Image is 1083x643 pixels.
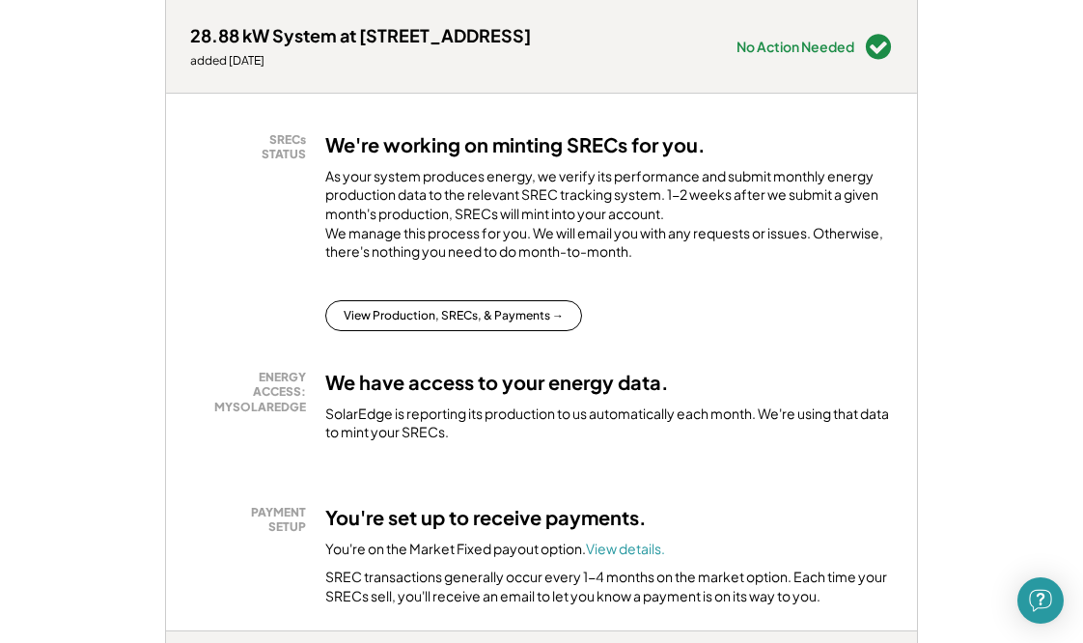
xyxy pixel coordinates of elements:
div: No Action Needed [736,40,854,53]
div: added [DATE] [190,53,531,69]
div: You're on the Market Fixed payout option. [325,540,665,559]
div: 28.88 kW System at [STREET_ADDRESS] [190,24,531,46]
a: View details. [586,540,665,557]
div: ENERGY ACCESS: MYSOLAREDGE [200,370,306,415]
div: PAYMENT SETUP [200,505,306,535]
h3: We have access to your energy data. [325,370,669,395]
h3: We're working on minting SRECs for you. [325,132,706,157]
div: Open Intercom Messenger [1017,577,1064,624]
div: As your system produces energy, we verify its performance and submit monthly energy production da... [325,167,893,271]
div: SolarEdge is reporting its production to us automatically each month. We're using that data to mi... [325,405,893,442]
h3: You're set up to receive payments. [325,505,647,530]
button: View Production, SRECs, & Payments → [325,300,582,331]
div: SREC transactions generally occur every 1-4 months on the market option. Each time your SRECs sel... [325,568,893,605]
div: SRECs STATUS [200,132,306,162]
